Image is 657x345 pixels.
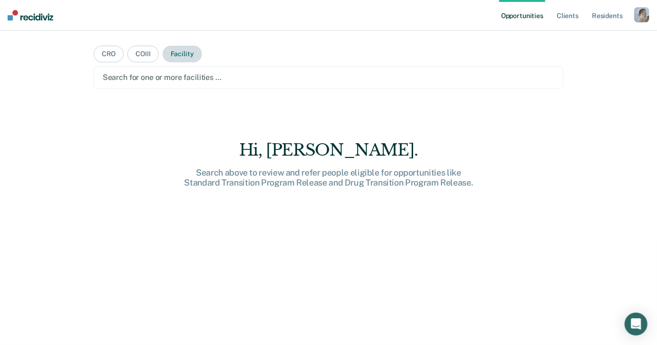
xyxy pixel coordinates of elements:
[127,46,158,62] button: COIII
[163,46,202,62] button: Facility
[94,46,124,62] button: CRO
[8,10,53,20] img: Recidiviz
[625,313,647,335] div: Open Intercom Messenger
[176,140,481,160] div: Hi, [PERSON_NAME].
[176,168,481,188] div: Search above to review and refer people eligible for opportunities like Standard Transition Progr...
